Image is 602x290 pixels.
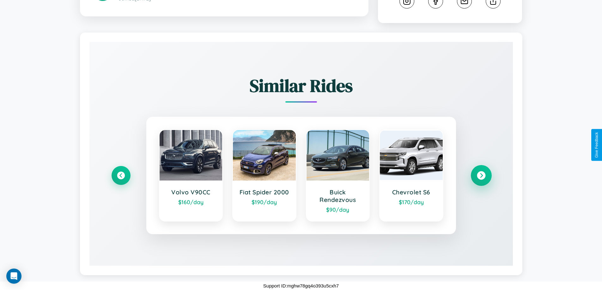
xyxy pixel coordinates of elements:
[166,188,216,196] h3: Volvo V90CC
[239,188,289,196] h3: Fiat Spider 2000
[386,188,436,196] h3: Chevrolet S6
[313,206,363,213] div: $ 90 /day
[594,132,599,158] div: Give Feedback
[263,281,339,290] p: Support ID: mghw78gq4o393u5cxh7
[159,129,223,222] a: Volvo V90CC$160/day
[306,129,370,222] a: Buick Rendezvous$90/day
[6,269,21,284] div: Open Intercom Messenger
[239,198,289,205] div: $ 190 /day
[379,129,443,222] a: Chevrolet S6$170/day
[313,188,363,204] h3: Buick Rendezvous
[166,198,216,205] div: $ 160 /day
[386,198,436,205] div: $ 170 /day
[232,129,296,222] a: Fiat Spider 2000$190/day
[112,74,491,98] h2: Similar Rides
